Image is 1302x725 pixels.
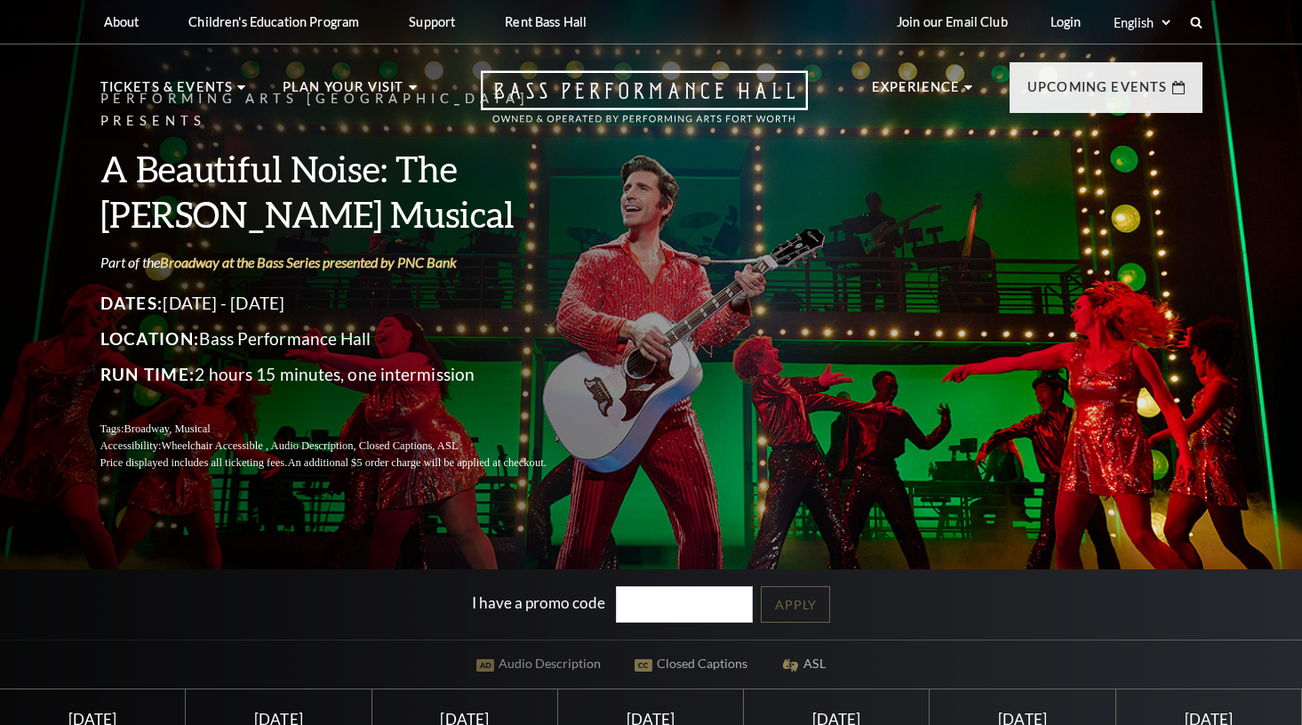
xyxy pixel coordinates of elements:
label: I have a promo code [472,593,605,612]
p: Tags: [100,421,589,438]
h3: A Beautiful Noise: The [PERSON_NAME] Musical [100,146,589,237]
p: 2 hours 15 minutes, one intermission [100,360,589,389]
span: Location: [100,328,200,349]
p: Part of the [100,253,589,272]
p: Plan Your Visit [283,77,404,109]
span: Run Time: [100,364,196,384]
p: Experience [872,77,961,109]
p: Rent Bass Hall [505,14,587,29]
p: Children's Education Program [188,14,359,29]
span: Dates: [100,293,164,313]
span: An additional $5 order charge will be applied at checkout. [287,456,546,469]
p: Bass Performance Hall [100,325,589,353]
p: Tickets & Events [100,77,234,109]
span: Broadway, Musical [124,423,210,435]
span: Wheelchair Accessible , Audio Description, Closed Captions, ASL [161,439,458,452]
p: Price displayed includes all ticketing fees. [100,455,589,471]
a: Broadway at the Bass Series presented by PNC Bank [160,254,457,270]
p: Support [409,14,455,29]
p: [DATE] - [DATE] [100,289,589,318]
p: Accessibility: [100,438,589,455]
select: Select: [1110,14,1173,31]
p: Upcoming Events [1027,77,1168,109]
p: About [104,14,140,29]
